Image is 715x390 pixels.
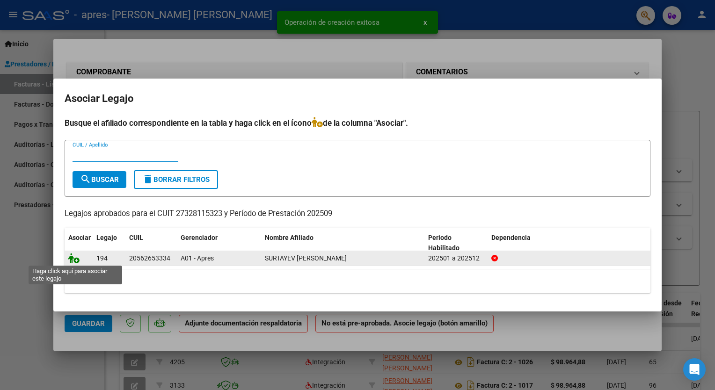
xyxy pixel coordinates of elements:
span: 194 [96,254,108,262]
span: CUIL [129,234,143,241]
span: Asociar [68,234,91,241]
datatable-header-cell: CUIL [125,228,177,259]
p: Legajos aprobados para el CUIT 27328115323 y Período de Prestación 202509 [65,208,650,220]
datatable-header-cell: Gerenciador [177,228,261,259]
span: Buscar [80,175,119,184]
datatable-header-cell: Dependencia [488,228,651,259]
div: 1 registros [65,269,650,293]
span: Periodo Habilitado [428,234,460,252]
h2: Asociar Legajo [65,90,650,108]
span: SURTAYEV AXEL DANIEL [265,254,347,262]
span: Legajo [96,234,117,241]
button: Borrar Filtros [134,170,218,189]
button: Buscar [73,171,126,188]
datatable-header-cell: Asociar [65,228,93,259]
datatable-header-cell: Legajo [93,228,125,259]
h4: Busque el afiliado correspondiente en la tabla y haga click en el ícono de la columna "Asociar". [65,117,650,129]
datatable-header-cell: Nombre Afiliado [261,228,424,259]
mat-icon: delete [142,173,153,185]
span: Dependencia [491,234,531,241]
div: Open Intercom Messenger [683,358,706,381]
datatable-header-cell: Periodo Habilitado [424,228,488,259]
div: 20562653334 [129,253,170,264]
div: 202501 a 202512 [428,253,484,264]
span: Gerenciador [181,234,218,241]
mat-icon: search [80,173,91,185]
span: Nombre Afiliado [265,234,314,241]
span: Borrar Filtros [142,175,210,184]
span: A01 - Apres [181,254,214,262]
